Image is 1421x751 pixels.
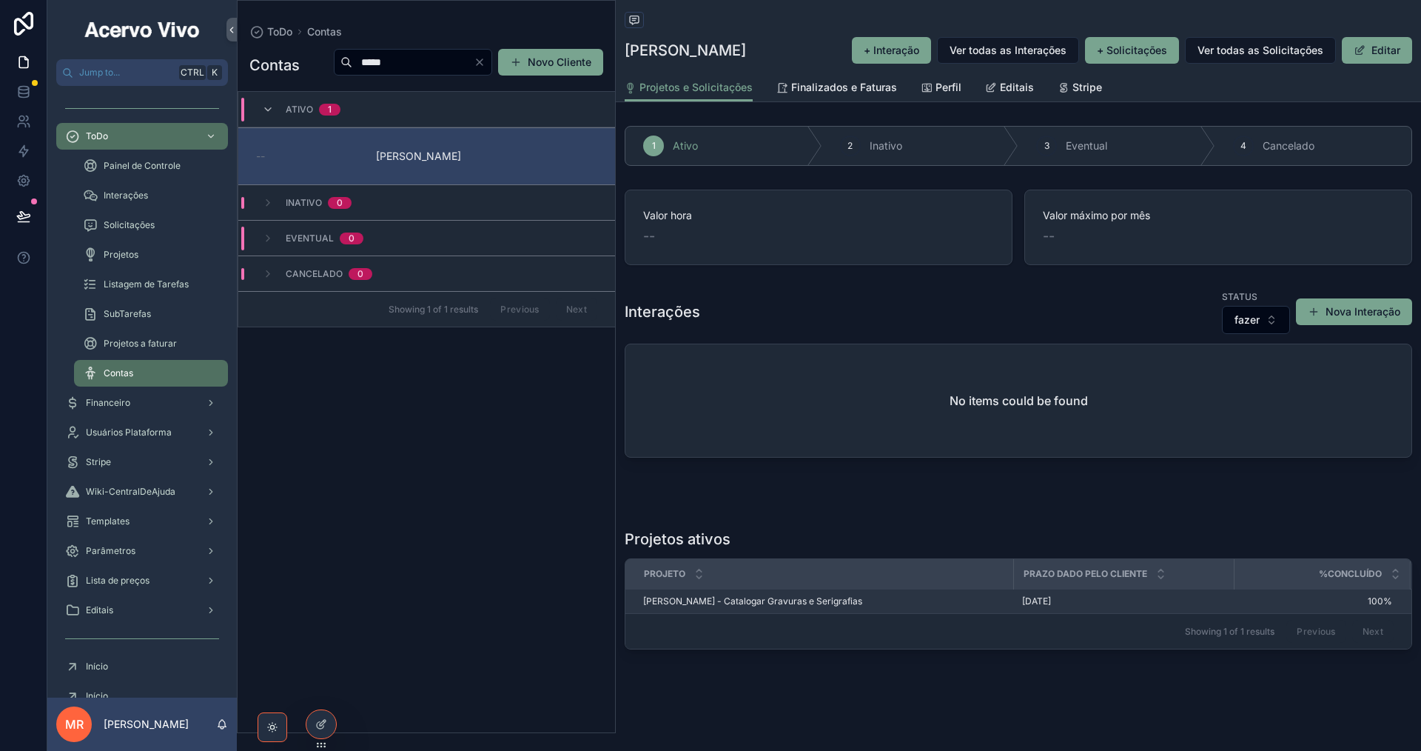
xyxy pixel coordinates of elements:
span: Showing 1 of 1 results [389,304,478,316]
h1: Projetos ativos [625,529,730,550]
a: Parâmetros [56,538,228,564]
span: -- [643,226,655,247]
span: Interações [104,190,148,201]
span: Ver todas as Solicitações [1197,43,1323,58]
a: Solicitações [74,212,228,238]
span: Contas [104,367,133,379]
span: Parâmetros [86,545,135,557]
span: Solicitações [104,219,155,231]
span: SubTarefas [104,308,151,320]
a: Finalizados e Faturas [776,74,897,104]
span: Prazo dado pelo cliente [1024,568,1147,580]
button: Ver todas as Interações [937,37,1079,64]
h2: No items could be found [950,392,1088,410]
a: ToDo [249,24,292,39]
span: Inativo [870,138,902,153]
span: Valor máximo por mês [1043,208,1394,223]
a: Financeiro [56,390,228,416]
span: Wiki-CentralDeAjuda [86,486,175,498]
a: Início [56,683,228,710]
span: Painel de Controle [104,160,181,172]
button: Jump to...CtrlK [56,59,228,86]
span: Ativo [673,138,698,153]
span: Valor hora [643,208,994,223]
span: ToDo [86,130,108,142]
span: fazer [1234,313,1260,327]
span: Financeiro [86,397,130,409]
span: K [209,67,221,79]
a: Projetos a faturar [74,330,228,357]
div: scrollable content [47,86,237,698]
span: Inativo [286,197,322,209]
a: [PERSON_NAME] - Catalogar Gravuras e Serigrafias [643,595,1004,607]
button: Editar [1342,37,1412,64]
a: 100% [1234,595,1392,607]
a: Wiki-CentralDeAjuda [56,478,228,505]
a: Lista de preços [56,567,228,594]
span: Ativo [286,104,313,116]
p: [PERSON_NAME] [104,717,189,732]
span: ToDo [267,24,292,39]
div: 0 [349,233,355,244]
a: SubTarefas [74,301,228,327]
h1: Interações [625,301,700,322]
span: Showing 1 of 1 results [1185,626,1274,638]
button: Nova Interação [1296,298,1412,325]
a: [DATE] [1022,595,1225,607]
a: Stripe [1058,74,1102,104]
span: Cancelado [1263,138,1314,153]
h1: [PERSON_NAME] [625,40,746,61]
button: Ver todas as Solicitações [1185,37,1336,64]
a: Novo Cliente [498,49,603,76]
span: Jump to... [79,67,173,79]
a: Projetos e Solicitações [625,74,753,102]
span: Stripe [86,456,111,468]
a: Listagem de Tarefas [74,271,228,298]
span: + Solicitações [1097,43,1167,58]
span: Projetos a faturar [104,338,177,350]
div: 0 [337,197,343,209]
span: Ver todas as Interações [950,43,1066,58]
a: Interações [74,182,228,209]
button: + Solicitações [1085,37,1179,64]
div: 0 [357,268,363,280]
span: 4 [1240,140,1246,152]
a: Perfil [921,74,961,104]
span: 1 [652,140,656,152]
span: + Interação [864,43,919,58]
span: Perfil [935,80,961,95]
span: -- [1043,226,1055,247]
h1: Contas [249,55,300,76]
button: + Interação [852,37,931,64]
img: App logo [82,18,202,41]
a: Contas [307,24,342,39]
a: Editais [56,597,228,624]
span: Usuários Plataforma [86,427,172,438]
a: ToDo [56,123,228,150]
span: MR [65,715,84,733]
a: Painel de Controle [74,153,228,179]
span: Cancelado [286,268,343,280]
span: Templates [86,515,130,527]
span: Início [86,690,108,702]
span: [PERSON_NAME] - Catalogar Gravuras e Serigrafias [643,595,862,607]
span: Lista de preços [86,575,150,587]
span: Início [86,661,108,672]
a: Usuários Plataforma [56,419,228,446]
span: %Concluído [1319,568,1382,580]
button: Clear [474,56,491,68]
a: Projetos [74,241,228,268]
span: Projetos [104,249,138,261]
span: Listagem de Tarefas [104,278,189,290]
a: Editais [985,74,1034,104]
span: Eventual [1066,138,1107,153]
span: Stripe [1072,80,1102,95]
span: 2 [847,140,853,152]
a: Stripe [56,449,228,475]
span: -- [256,149,265,164]
span: Finalizados e Faturas [791,80,897,95]
a: Início [56,653,228,680]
